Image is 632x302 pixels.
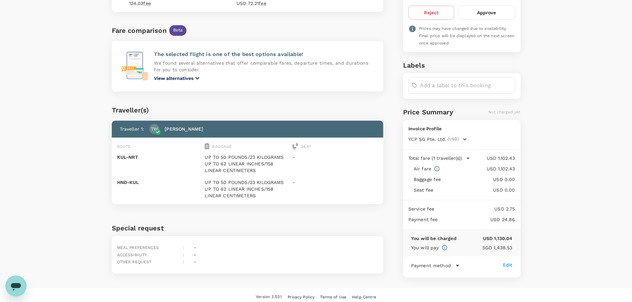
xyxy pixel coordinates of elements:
p: Payment fee [408,216,438,223]
button: Reject [408,6,454,20]
span: Accessibility [117,253,147,257]
span: fee [259,1,266,6]
div: Fare comparison [112,25,167,36]
p: SGD 1,438.53 [448,244,513,251]
h6: Labels [403,60,521,71]
span: fee [143,1,151,6]
p: Service fee [408,206,435,212]
p: - [293,154,378,160]
span: Not charged yet [488,110,520,114]
iframe: Button to launch messaging window [5,275,27,297]
span: Help Centre [352,295,376,299]
span: Beta [169,27,187,33]
h6: Special request [112,223,384,233]
span: Seat [301,144,311,149]
span: : [183,245,184,250]
p: You will be charged [411,235,456,242]
p: Invoice Profile [408,125,515,132]
p: - [293,179,378,186]
p: UP TO 50 POUNDS/23 KILOGRAMS UP TO 62 LINEAR INCHES/158 LINEAR CENTIMETERS [205,179,290,199]
p: Traveller 1 : [120,126,144,132]
p: UP TO 50 POUNDS/23 KILOGRAMS UP TO 62 LINEAR INCHES/158 LINEAR CENTIMETERS [205,154,290,174]
a: Privacy Policy [288,293,315,301]
span: Baggage [212,144,232,149]
input: Add a label to this booking [420,80,512,91]
span: : [183,253,184,257]
p: KUL - NRT [117,154,202,160]
span: Prices may have changed due to availability. Final price will be displayed on the next screen onc... [419,26,514,45]
p: Payment method [411,262,451,269]
div: Traveller(s) [112,105,384,115]
button: View alternatives [154,74,201,82]
p: Seat fee [414,187,433,193]
p: Baggage fee [414,176,441,183]
p: [PERSON_NAME] [165,126,203,132]
p: You will pay [411,244,439,251]
p: USD 2.75 [435,206,515,212]
span: : [183,260,184,264]
span: Terms of Use [320,295,346,299]
a: Terms of Use [320,293,346,301]
p: We found several alternatives that offer comparable fares, departure times, and durations for you... [154,60,375,73]
button: YCP SG Pte. Ltd.(USD) [408,136,467,143]
button: Approve [458,6,515,20]
div: Edit [503,262,513,268]
div: - [191,249,196,259]
p: USD 24.86 [438,216,515,223]
p: USD 0.00 [436,187,515,193]
p: TW [151,126,158,132]
span: Version 3.53.1 [256,294,282,300]
div: - [191,241,196,251]
p: The selected flight is one of the best options available! [154,50,375,58]
a: Help Centre [352,293,376,301]
p: Total fare (1 traveller(s)) [408,155,462,161]
img: seat-icon [293,143,298,150]
span: Privacy Policy [288,295,315,299]
img: baggage-icon [205,143,209,150]
span: Route [117,144,131,149]
h6: Price Summary [403,107,453,117]
span: Other request [117,260,152,264]
button: Total fare (1 traveller(s)) [408,155,470,161]
p: Air fare [414,165,431,172]
p: HND - KUL [117,179,202,186]
span: (USD) [448,136,459,143]
p: USD 1,102.43 [470,155,515,161]
p: USD 1,102.43 [440,165,515,172]
p: USD 1,130.04 [456,235,513,242]
p: USD 0.00 [444,176,515,183]
p: View alternatives [154,75,193,82]
span: Meal preferences [117,245,159,250]
div: - [191,256,196,266]
span: YCP SG Pte. Ltd. [408,136,446,143]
